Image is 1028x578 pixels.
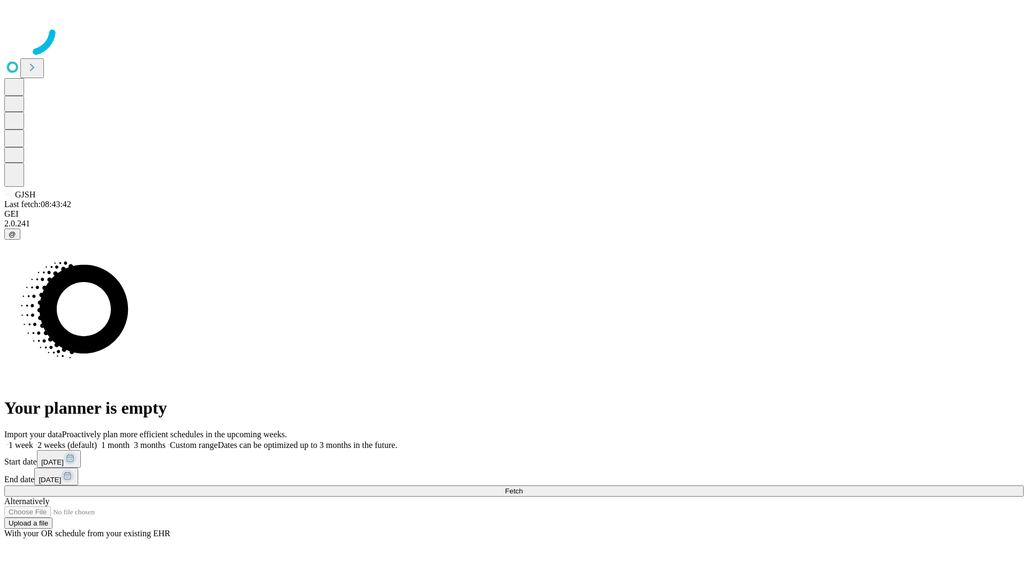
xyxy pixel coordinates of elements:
[4,398,1024,418] h1: Your planner is empty
[4,485,1024,497] button: Fetch
[37,440,97,450] span: 2 weeks (default)
[9,440,33,450] span: 1 week
[170,440,217,450] span: Custom range
[4,200,71,209] span: Last fetch: 08:43:42
[505,487,523,495] span: Fetch
[4,209,1024,219] div: GEI
[4,229,20,240] button: @
[39,476,61,484] span: [DATE]
[134,440,165,450] span: 3 months
[34,468,78,485] button: [DATE]
[4,497,49,506] span: Alternatively
[4,518,52,529] button: Upload a file
[4,450,1024,468] div: Start date
[41,458,64,466] span: [DATE]
[4,219,1024,229] div: 2.0.241
[4,529,170,538] span: With your OR schedule from your existing EHR
[15,190,35,199] span: GJSH
[218,440,397,450] span: Dates can be optimized up to 3 months in the future.
[4,468,1024,485] div: End date
[101,440,130,450] span: 1 month
[4,430,62,439] span: Import your data
[62,430,287,439] span: Proactively plan more efficient schedules in the upcoming weeks.
[9,230,16,238] span: @
[37,450,81,468] button: [DATE]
